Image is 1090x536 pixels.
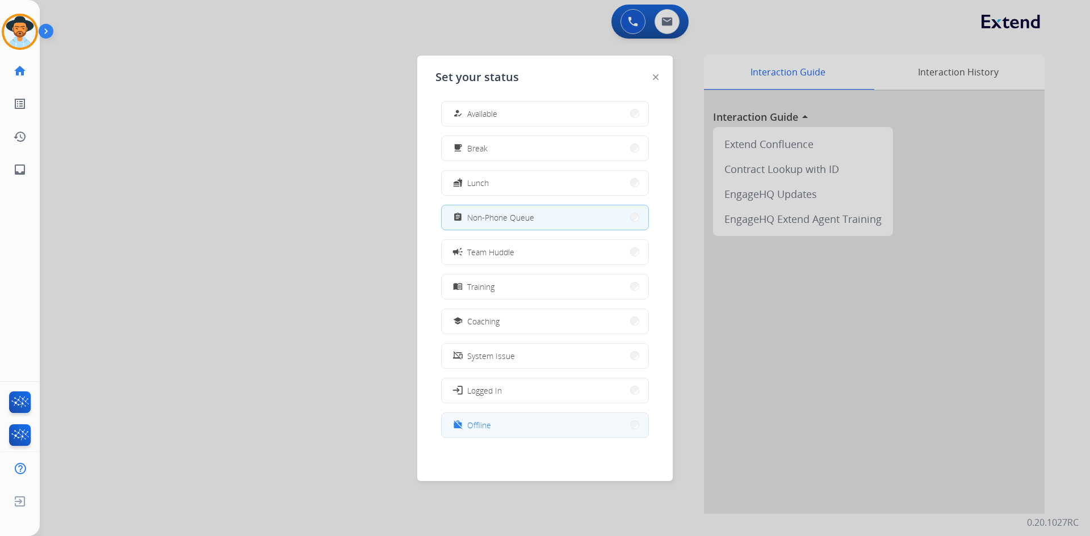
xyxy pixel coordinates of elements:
[467,281,494,293] span: Training
[453,351,463,361] mat-icon: phonelink_off
[442,413,648,437] button: Offline
[13,64,27,78] mat-icon: home
[467,315,500,327] span: Coaching
[453,282,463,292] mat-icon: menu_book
[453,109,463,119] mat-icon: how_to_reg
[442,240,648,264] button: Team Huddle
[467,419,491,431] span: Offline
[4,16,36,48] img: avatar
[467,385,502,396] span: Logged In
[442,275,648,299] button: Training
[467,212,534,223] span: Non-Phone Queue
[452,246,463,258] mat-icon: campaign
[453,178,463,188] mat-icon: fastfood
[467,177,489,189] span: Lunch
[452,385,463,396] mat-icon: login
[13,97,27,111] mat-icon: list_alt
[13,163,27,176] mat-icon: inbox
[442,205,648,230] button: Non-Phone Queue
[442,378,648,403] button: Logged In
[442,136,648,161] button: Break
[1027,516,1079,529] p: 0.20.1027RC
[467,108,497,120] span: Available
[453,316,463,326] mat-icon: school
[653,74,659,80] img: close-button
[435,69,519,85] span: Set your status
[453,420,463,430] mat-icon: work_off
[453,213,463,222] mat-icon: assignment
[442,171,648,195] button: Lunch
[442,309,648,334] button: Coaching
[442,102,648,126] button: Available
[442,344,648,368] button: System Issue
[467,350,515,362] span: System Issue
[13,130,27,144] mat-icon: history
[467,142,488,154] span: Break
[467,246,514,258] span: Team Huddle
[453,144,463,153] mat-icon: free_breakfast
